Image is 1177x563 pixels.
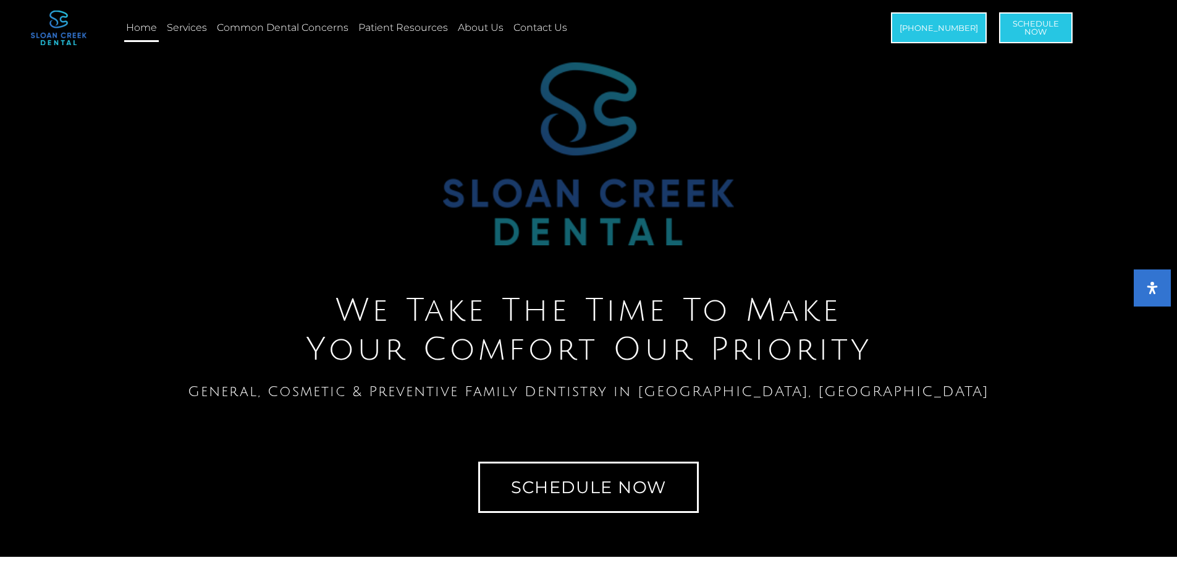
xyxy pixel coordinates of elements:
img: logo [31,11,86,45]
a: Patient Resources [356,14,450,42]
a: Home [124,14,159,42]
span: Schedule Now [511,479,667,496]
a: Contact Us [512,14,569,42]
nav: Menu [124,14,810,42]
a: Common Dental Concerns [215,14,350,42]
span: [PHONE_NUMBER] [900,24,978,32]
h2: We Take The Time To Make Your Comfort Our Priority [6,292,1171,369]
span: Schedule Now [1013,20,1059,36]
img: Sloan Creek Dental Logo [443,62,734,246]
a: [PHONE_NUMBER] [891,12,987,43]
a: ScheduleNow [999,12,1073,43]
a: About Us [456,14,505,42]
button: Open Accessibility Panel [1134,269,1171,307]
a: Schedule Now [478,462,699,513]
a: Services [165,14,209,42]
h1: General, Cosmetic & Preventive Family Dentistry in [GEOGRAPHIC_DATA], [GEOGRAPHIC_DATA] [6,384,1171,399]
